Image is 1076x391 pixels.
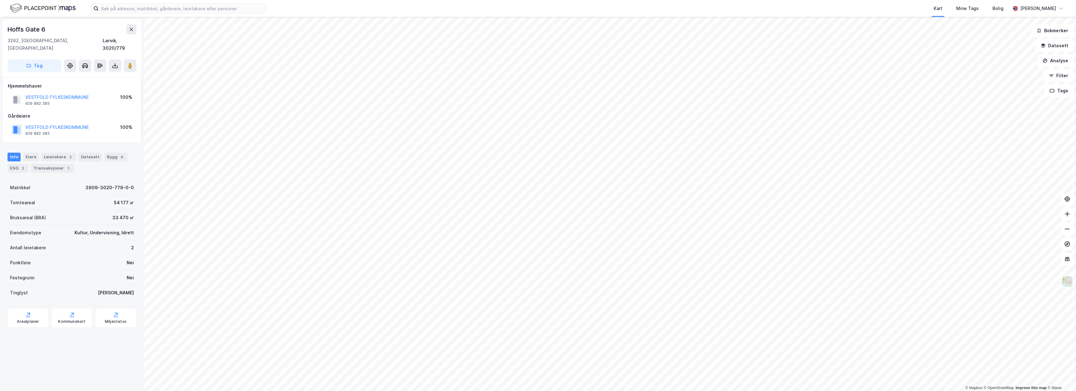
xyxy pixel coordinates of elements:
div: Arealplaner [17,319,39,324]
div: Eiendomstype [10,229,41,236]
div: Kultur, Undervisning, Idrett [74,229,134,236]
div: Tinglyst [10,289,28,297]
div: Mine Tags [956,5,979,12]
div: 2 [67,154,74,160]
div: Kart [934,5,942,12]
button: Filter [1043,69,1073,82]
div: 54 177 ㎡ [114,199,134,206]
div: Larvik, 3020/779 [103,37,136,52]
div: Punktleie [10,259,31,267]
div: Eiere [23,153,39,161]
div: Bygg [104,153,128,161]
div: Tomteareal [10,199,35,206]
div: 1 [65,165,71,171]
div: Kontrollprogram for chat [1045,361,1076,391]
div: Nei [127,274,134,282]
div: Antall leietakere [10,244,46,251]
div: Info [8,153,21,161]
button: Datasett [1035,39,1073,52]
div: 3262, [GEOGRAPHIC_DATA], [GEOGRAPHIC_DATA] [8,37,103,52]
div: Datasett [79,153,102,161]
input: Søk på adresse, matrikkel, gårdeiere, leietakere eller personer [99,4,266,13]
div: ESG [8,164,28,173]
div: Festegrunn [10,274,34,282]
div: 100% [120,124,132,131]
div: 929 882 385 [25,101,50,106]
div: 2 [131,244,134,251]
div: Matrikkel [10,184,30,191]
div: Bolig [992,5,1003,12]
button: Bokmerker [1031,24,1073,37]
div: Gårdeiere [8,112,136,120]
img: logo.f888ab2527a4732fd821a326f86c7f29.svg [10,3,76,14]
iframe: Chat Widget [1045,361,1076,391]
a: Mapbox [965,386,982,390]
div: 33 470 ㎡ [112,214,134,221]
img: Z [1061,276,1073,287]
div: 9 [119,154,125,160]
div: Kommunekart [58,319,85,324]
div: Transaksjoner [31,164,74,173]
button: Tag [8,59,61,72]
div: 2 [20,165,26,171]
div: [PERSON_NAME] [1020,5,1056,12]
div: Hjemmelshaver [8,82,136,90]
div: Leietakere [41,153,76,161]
a: Improve this map [1016,386,1047,390]
div: 100% [120,94,132,101]
div: 3909-3020-779-0-0 [85,184,134,191]
button: Analyse [1037,54,1073,67]
div: Bruksareal (BRA) [10,214,46,221]
div: 929 882 385 [25,131,50,136]
a: OpenStreetMap [984,386,1014,390]
button: Tags [1044,84,1073,97]
div: Miljøstatus [105,319,127,324]
div: [PERSON_NAME] [98,289,134,297]
div: Hoffs Gate 6 [8,24,47,34]
div: Nei [127,259,134,267]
